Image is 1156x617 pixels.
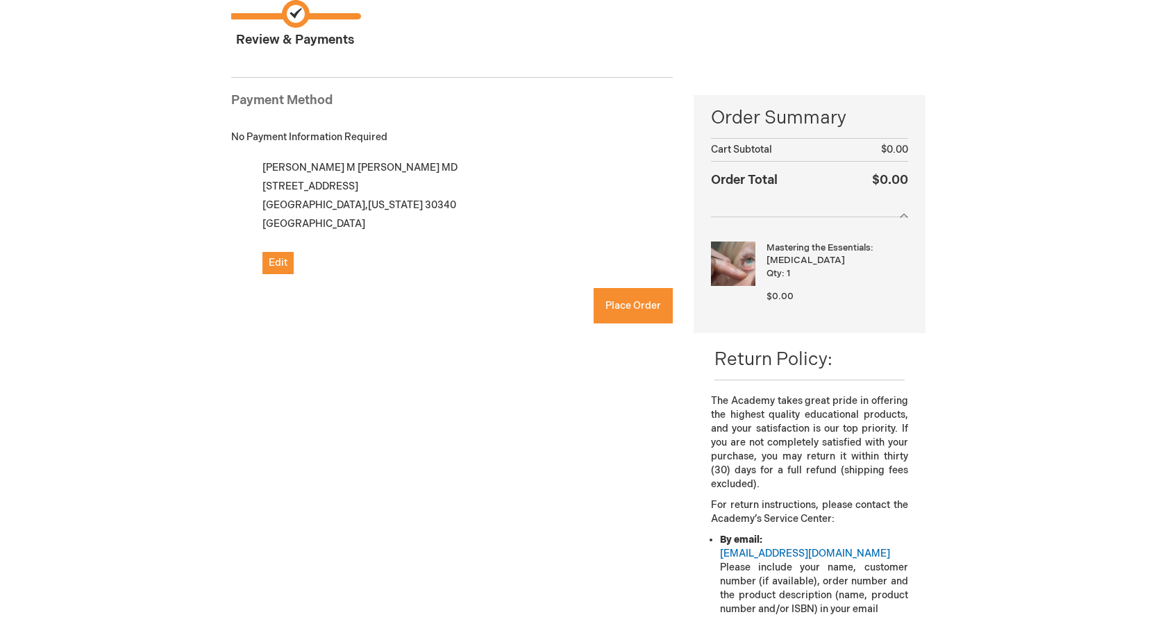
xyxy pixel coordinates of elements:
[881,144,908,155] span: $0.00
[711,242,755,286] img: Mastering the Essentials: Oculoplastics
[231,131,387,143] span: No Payment Information Required
[711,105,907,138] span: Order Summary
[594,288,673,323] button: Place Order
[872,173,908,187] span: $0.00
[787,268,790,279] span: 1
[711,394,907,491] p: The Academy takes great pride in offering the highest quality educational products, and your sati...
[262,252,294,274] button: Edit
[767,268,782,279] span: Qty
[720,534,762,546] strong: By email:
[720,548,890,559] a: [EMAIL_ADDRESS][DOMAIN_NAME]
[269,257,287,269] span: Edit
[711,498,907,526] p: For return instructions, please contact the Academy’s Service Center:
[720,533,907,616] li: Please include your name, customer number (if available), order number and the product descriptio...
[368,199,423,211] span: [US_STATE]
[246,158,673,274] div: [PERSON_NAME] M [PERSON_NAME] MD [STREET_ADDRESS] [GEOGRAPHIC_DATA] , 30340 [GEOGRAPHIC_DATA]
[231,304,442,358] iframe: reCAPTCHA
[767,242,904,267] strong: Mastering the Essentials: [MEDICAL_DATA]
[605,300,661,312] span: Place Order
[767,291,794,302] span: $0.00
[714,349,832,371] span: Return Policy:
[711,139,842,162] th: Cart Subtotal
[231,92,673,117] div: Payment Method
[711,169,778,189] strong: Order Total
